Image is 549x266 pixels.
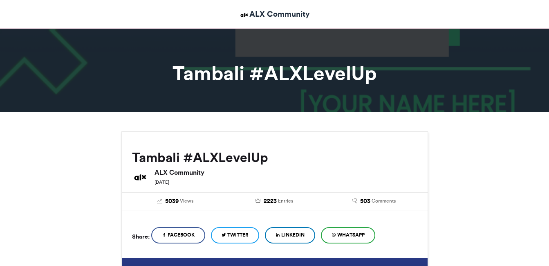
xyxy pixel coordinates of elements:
[155,169,417,176] h6: ALX Community
[165,197,179,206] span: 5039
[132,150,417,165] h2: Tambali #ALXLevelUp
[231,197,318,206] a: 2223 Entries
[264,197,277,206] span: 2223
[168,231,195,239] span: Facebook
[281,231,305,239] span: LinkedIn
[278,197,293,205] span: Entries
[211,227,259,243] a: Twitter
[265,227,315,243] a: LinkedIn
[180,197,193,205] span: Views
[48,63,502,83] h1: Tambali #ALXLevelUp
[132,231,150,242] h5: Share:
[337,231,365,239] span: WhatsApp
[239,8,310,20] a: ALX Community
[227,231,249,239] span: Twitter
[360,197,370,206] span: 503
[239,10,249,20] img: ALX Community
[372,197,396,205] span: Comments
[132,169,148,185] img: ALX Community
[132,197,219,206] a: 5039 Views
[330,197,417,206] a: 503 Comments
[151,227,205,243] a: Facebook
[321,227,375,243] a: WhatsApp
[155,179,169,185] small: [DATE]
